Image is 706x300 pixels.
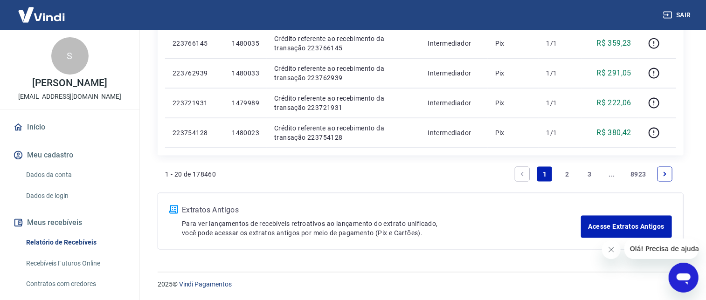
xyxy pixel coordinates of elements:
a: Jump forward [604,167,619,182]
p: 1480035 [232,39,259,48]
a: Next page [658,167,672,182]
a: Dados de login [22,186,128,205]
p: Intermediador [428,39,480,48]
a: Page 3 [582,167,597,182]
p: 1/1 [546,128,574,137]
p: Pix [495,68,532,78]
p: 1/1 [546,68,574,78]
button: Meus recebíveis [11,212,128,233]
p: 1480033 [232,68,259,78]
p: Crédito referente ao recebimento da transação 223766145 [274,34,413,53]
p: 1 - 20 de 178460 [165,170,216,179]
a: Page 8923 [627,167,650,182]
a: Início [11,117,128,137]
p: Intermediador [428,68,480,78]
p: Crédito referente ao recebimento da transação 223762939 [274,64,413,82]
p: Pix [495,39,532,48]
a: Recebíveis Futuros Online [22,254,128,273]
p: R$ 222,06 [597,97,632,109]
p: R$ 380,42 [597,127,632,138]
a: Page 1 is your current page [537,167,552,182]
p: 223762939 [173,68,217,78]
p: Crédito referente ao recebimento da transação 223754128 [274,123,413,142]
p: Extratos Antigos [182,205,581,216]
p: 1/1 [546,98,574,108]
p: 223721931 [173,98,217,108]
p: [EMAIL_ADDRESS][DOMAIN_NAME] [18,92,121,102]
p: 223766145 [173,39,217,48]
iframe: Botão para abrir a janela de mensagens [669,263,699,293]
p: 2025 © [158,280,684,290]
a: Contratos com credores [22,274,128,293]
p: R$ 359,23 [597,38,632,49]
a: Relatório de Recebíveis [22,233,128,252]
p: Intermediador [428,128,480,137]
ul: Pagination [511,163,676,185]
a: Vindi Pagamentos [179,281,232,288]
img: Vindi [11,0,72,29]
button: Sair [661,7,695,24]
p: 1/1 [546,39,574,48]
a: Previous page [515,167,530,182]
p: 1480023 [232,128,259,137]
p: R$ 291,05 [597,68,632,79]
p: Pix [495,128,532,137]
p: Intermediador [428,98,480,108]
iframe: Mensagem da empresa [624,239,699,259]
p: Para ver lançamentos de recebíveis retroativos ao lançamento do extrato unificado, você pode aces... [182,219,581,238]
iframe: Fechar mensagem [602,240,621,259]
img: ícone [169,205,178,214]
p: [PERSON_NAME] [32,78,107,88]
a: Acesse Extratos Antigos [581,216,672,238]
p: Crédito referente ao recebimento da transação 223721931 [274,94,413,112]
button: Meu cadastro [11,145,128,165]
a: Page 2 [560,167,574,182]
a: Dados da conta [22,165,128,184]
div: S [51,37,89,75]
p: Pix [495,98,532,108]
span: Olá! Precisa de ajuda? [6,7,78,14]
p: 223754128 [173,128,217,137]
p: 1479989 [232,98,259,108]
